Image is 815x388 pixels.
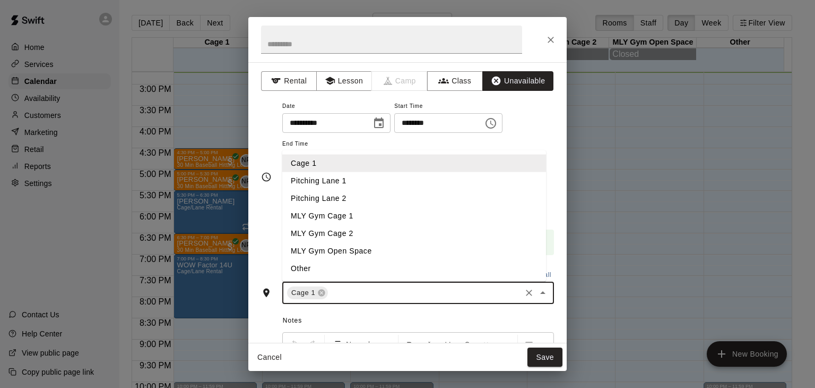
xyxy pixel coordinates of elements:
[287,288,319,298] span: Cage 1
[372,71,428,91] span: Camps can only be created in the Services page
[282,242,546,260] li: MLY Gym Open Space
[282,207,546,225] li: MLY Gym Cage 1
[282,99,391,114] span: Date
[527,348,562,367] button: Save
[283,313,554,330] span: Notes
[496,335,514,354] button: Insert Link
[458,335,476,354] button: Format Strikethrough
[282,155,546,172] li: Cage 1
[261,172,272,182] svg: Timing
[282,260,546,277] li: Other
[480,113,501,134] button: Choose time, selected time is 4:00 PM
[287,286,328,299] div: Cage 1
[282,190,546,207] li: Pitching Lane 2
[261,71,317,91] button: Rental
[285,335,303,354] button: Undo
[535,285,550,300] button: Close
[261,288,272,298] svg: Rooms
[439,335,457,354] button: Format Underline
[522,285,536,300] button: Clear
[482,71,553,91] button: Unavailable
[368,113,389,134] button: Choose date, selected date is Sep 10, 2025
[316,71,372,91] button: Lesson
[253,348,287,367] button: Cancel
[282,225,546,242] li: MLY Gym Cage 2
[282,172,546,190] li: Pitching Lane 1
[304,335,322,354] button: Redo
[401,335,419,354] button: Format Bold
[394,99,502,114] span: Start Time
[520,335,538,354] button: Left Align
[346,339,383,350] span: Normal
[282,137,391,151] span: End Time
[477,335,495,354] button: Insert Code
[541,30,560,49] button: Close
[427,71,483,91] button: Class
[420,335,438,354] button: Format Italics
[327,335,396,354] button: Formatting Options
